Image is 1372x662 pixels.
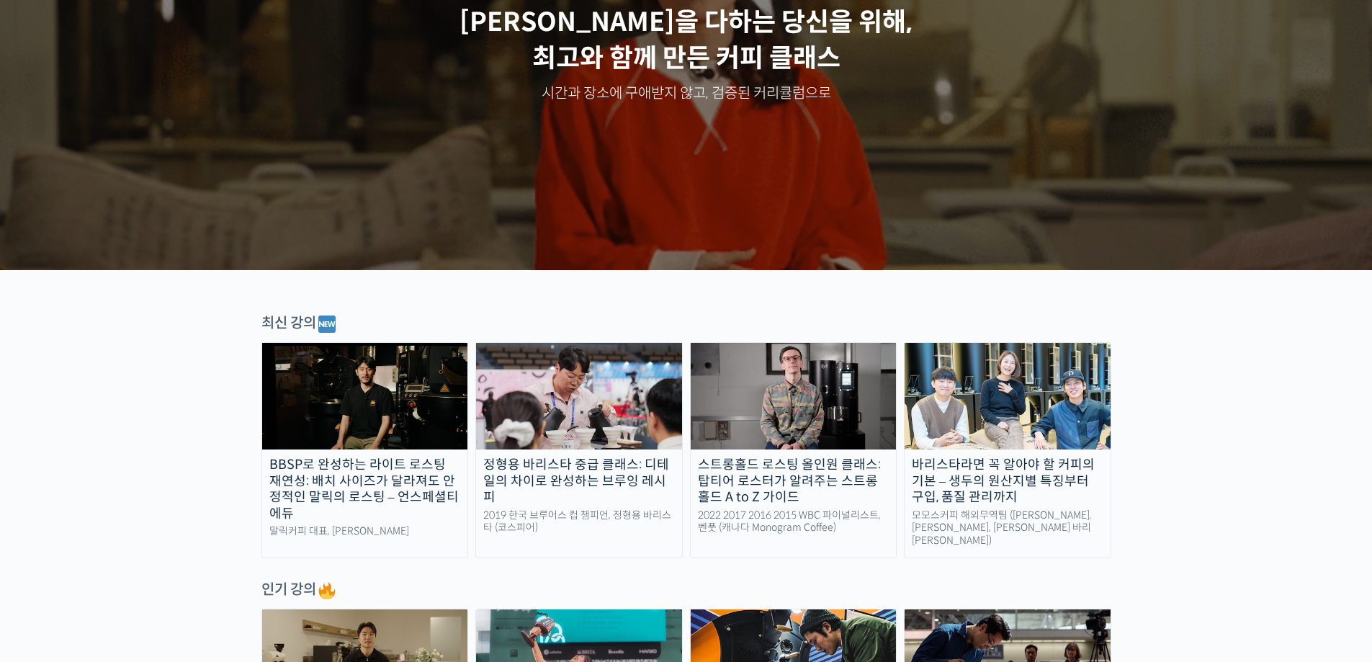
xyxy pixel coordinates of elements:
div: 바리스타라면 꼭 알아야 할 커피의 기본 – 생두의 원산지별 특징부터 구입, 품질 관리까지 [905,457,1111,506]
img: 🆕 [318,316,336,333]
div: 최신 강의 [261,313,1111,335]
img: advanced-brewing_course-thumbnail.jpeg [476,343,682,449]
div: 2022 2017 2016 2015 WBC 파이널리스트, 벤풋 (캐나다 Monogram Coffee) [691,509,897,534]
img: momos_course-thumbnail.jpg [905,343,1111,449]
div: 말릭커피 대표, [PERSON_NAME] [262,525,468,538]
a: 설정 [186,457,277,493]
img: stronghold-roasting_course-thumbnail.jpg [691,343,897,449]
a: 정형용 바리스타 중급 클래스: 디테일의 차이로 완성하는 브루잉 레시피 2019 한국 브루어스 컵 챔피언, 정형용 바리스타 (코스피어) [475,342,683,558]
a: 바리스타라면 꼭 알아야 할 커피의 기본 – 생두의 원산지별 특징부터 구입, 품질 관리까지 모모스커피 해외무역팀 ([PERSON_NAME], [PERSON_NAME], [PER... [904,342,1111,558]
div: 스트롱홀드 로스팅 올인원 클래스: 탑티어 로스터가 알려주는 스트롱홀드 A to Z 가이드 [691,457,897,506]
a: 홈 [4,457,95,493]
img: 🔥 [318,582,336,599]
a: 스트롱홀드 로스팅 올인원 클래스: 탑티어 로스터가 알려주는 스트롱홀드 A to Z 가이드 2022 2017 2016 2015 WBC 파이널리스트, 벤풋 (캐나다 Monogra... [690,342,897,558]
span: 설정 [223,478,240,490]
p: [PERSON_NAME]을 다하는 당신을 위해, 최고와 함께 만든 커피 클래스 [14,4,1358,77]
span: 대화 [132,479,149,491]
span: 홈 [45,478,54,490]
div: 2019 한국 브루어스 컵 챔피언, 정형용 바리스타 (코스피어) [476,509,682,534]
img: malic-roasting-class_course-thumbnail.jpg [262,343,468,449]
div: BBSP로 완성하는 라이트 로스팅 재연성: 배치 사이즈가 달라져도 안정적인 말릭의 로스팅 – 언스페셜티 에듀 [262,457,468,522]
a: 대화 [95,457,186,493]
div: 모모스커피 해외무역팀 ([PERSON_NAME], [PERSON_NAME], [PERSON_NAME] 바리[PERSON_NAME]) [905,509,1111,547]
p: 시간과 장소에 구애받지 않고, 검증된 커리큘럼으로 [14,84,1358,104]
div: 인기 강의 [261,580,1111,601]
div: 정형용 바리스타 중급 클래스: 디테일의 차이로 완성하는 브루잉 레시피 [476,457,682,506]
a: BBSP로 완성하는 라이트 로스팅 재연성: 배치 사이즈가 달라져도 안정적인 말릭의 로스팅 – 언스페셜티 에듀 말릭커피 대표, [PERSON_NAME] [261,342,469,558]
